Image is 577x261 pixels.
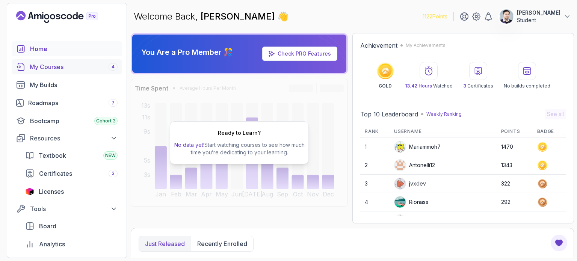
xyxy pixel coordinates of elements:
p: My Achievements [406,42,446,48]
div: ACompleteNoobSmoke [394,214,468,226]
th: Badge [533,125,566,138]
span: NEW [105,152,116,158]
a: analytics [21,237,122,252]
span: [PERSON_NAME] [201,11,277,22]
div: My Courses [30,62,118,71]
span: Cohort 3 [96,118,116,124]
button: Recently enrolled [191,236,253,251]
span: 4 [112,64,115,70]
td: 3 [360,175,390,193]
th: Points [497,125,533,138]
a: certificates [21,166,122,181]
a: board [21,219,122,234]
p: Weekly Ranking [426,111,462,117]
td: 2 [360,156,390,175]
td: 1343 [497,156,533,175]
th: Username [390,125,496,138]
td: 219 [497,211,533,230]
span: 👋 [277,11,288,23]
p: [PERSON_NAME] [517,9,560,17]
img: user profile image [394,196,406,208]
div: jvxdev [394,178,426,190]
img: user profile image [394,160,406,171]
img: default monster avatar [394,141,406,152]
p: Certificates [463,83,493,89]
button: Tools [12,202,122,216]
div: Mariammoh7 [394,141,441,153]
span: 13.42 Hours [405,83,432,89]
img: jetbrains icon [25,188,34,195]
div: Resources [30,134,118,143]
span: Certificates [39,169,72,178]
div: Rionass [394,196,428,208]
button: Open Feedback Button [550,234,568,252]
h2: Top 10 Leaderboard [360,110,418,119]
a: Check PRO Features [262,47,337,61]
a: textbook [21,148,122,163]
a: builds [12,77,122,92]
th: Rank [360,125,390,138]
p: Start watching courses to see how much time you’re dedicating to your learning. [173,141,305,156]
p: 1122 Points [423,13,447,20]
td: 4 [360,193,390,211]
a: licenses [21,184,122,199]
p: No builds completed [504,83,550,89]
h2: Ready to Learn? [218,129,261,137]
div: My Builds [30,80,118,89]
a: Check PRO Features [278,50,331,57]
td: 292 [497,193,533,211]
a: home [12,41,122,56]
span: Licenses [39,187,64,196]
div: Home [30,44,118,53]
p: Recently enrolled [197,239,247,248]
div: Antonelli12 [394,159,435,171]
h2: Achievement [360,41,397,50]
p: Just released [145,239,185,248]
button: Just released [139,236,191,251]
span: 3 [112,170,115,177]
span: 7 [112,100,115,106]
p: GOLD [379,83,392,89]
span: 3 [463,83,466,89]
button: Resources [12,131,122,145]
div: Roadmaps [28,98,118,107]
a: bootcamp [12,113,122,128]
button: user profile image[PERSON_NAME]Student [499,9,571,24]
span: Analytics [39,240,65,249]
td: 1 [360,138,390,156]
p: Student [517,17,560,24]
span: Board [39,222,56,231]
div: Tools [30,204,118,213]
p: Welcome Back, [134,11,288,23]
td: 322 [497,175,533,193]
a: Landing page [16,11,115,23]
img: user profile image [499,9,514,24]
a: roadmaps [12,95,122,110]
td: 1470 [497,138,533,156]
p: You Are a Pro Member 🎊 [141,47,233,57]
td: 5 [360,211,390,230]
button: See all [545,109,566,119]
div: Bootcamp [30,116,118,125]
img: default monster avatar [394,215,406,226]
span: No data yet! [174,142,204,148]
img: default monster avatar [394,178,406,189]
p: Watched [405,83,453,89]
a: courses [12,59,122,74]
span: Textbook [39,151,66,160]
